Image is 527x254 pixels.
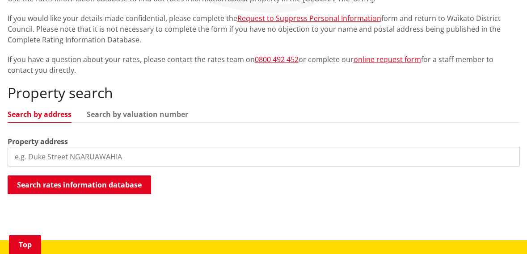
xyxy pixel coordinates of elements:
[87,111,188,118] a: Search by valuation number
[486,217,518,249] iframe: Messenger Launcher
[8,111,72,118] a: Search by address
[8,84,520,101] h2: Property search
[8,54,520,75] p: If you have a question about your rates, please contact the rates team on or complete our for a s...
[354,54,421,64] a: online request form
[9,235,41,254] a: Top
[8,147,520,167] input: e.g. Duke Street NGARUAWAHIA
[255,54,299,64] a: 0800 492 452
[237,13,381,23] a: Request to Suppress Personal Information
[8,136,68,147] label: Property address
[8,175,151,194] button: Search rates information database
[8,13,520,45] p: If you would like your details made confidential, please complete the form and return to Waikato ...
